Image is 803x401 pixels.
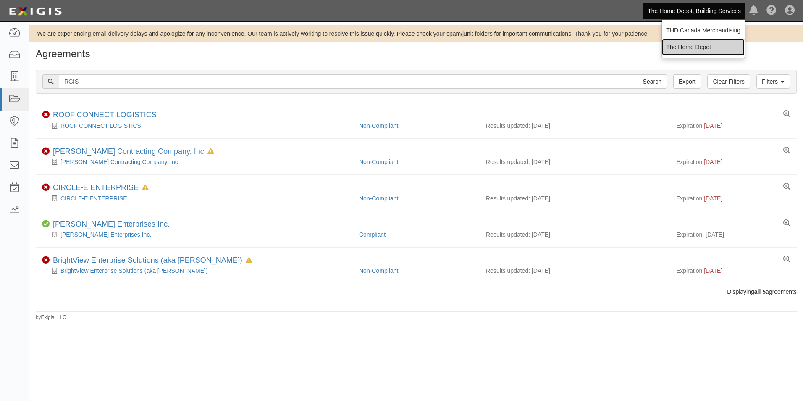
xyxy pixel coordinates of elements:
[359,195,398,202] a: Non-Compliant
[41,314,66,320] a: Exigis, LLC
[36,314,66,321] small: by
[783,256,790,264] a: View results summary
[42,184,50,191] i: Non-Compliant
[486,266,664,275] div: Results updated: [DATE]
[676,230,790,239] div: Expiration: [DATE]
[676,194,790,203] div: Expiration:
[53,256,252,265] div: BrightView Enterprise Solutions (aka Brickman)
[643,3,745,19] a: The Home Depot, Building Services
[359,231,386,238] a: Compliant
[486,194,664,203] div: Results updated: [DATE]
[42,266,353,275] div: BrightView Enterprise Solutions (aka Brickman)
[29,288,803,296] div: Displaying agreements
[754,288,766,295] b: all 5
[783,183,790,191] a: View results summary
[42,230,353,239] div: Hopwood Enterprises Inc.
[42,220,50,228] i: Compliant
[42,194,353,203] div: CIRCLE-E ENTERPRISE
[676,158,790,166] div: Expiration:
[486,230,664,239] div: Results updated: [DATE]
[766,6,777,16] i: Help Center - Complianz
[60,267,208,274] a: BrightView Enterprise Solutions (aka [PERSON_NAME])
[673,74,701,89] a: Export
[486,121,664,130] div: Results updated: [DATE]
[53,111,157,119] a: ROOF CONNECT LOGISTICS
[53,111,157,120] div: ROOF CONNECT LOGISTICS
[53,147,214,156] div: Harrison Contracting Company, Inc
[207,149,214,155] i: In Default since 09/28/2023
[676,121,790,130] div: Expiration:
[60,195,127,202] a: CIRCLE-E ENTERPRISE
[704,122,722,129] span: [DATE]
[53,256,242,264] a: BrightView Enterprise Solutions (aka [PERSON_NAME])
[42,148,50,155] i: Non-Compliant
[59,74,638,89] input: Search
[756,74,790,89] a: Filters
[359,267,398,274] a: Non-Compliant
[707,74,750,89] a: Clear Filters
[60,158,178,165] a: [PERSON_NAME] Contracting Company, Inc
[53,220,170,229] div: Hopwood Enterprises Inc.
[42,121,353,130] div: ROOF CONNECT LOGISTICS
[486,158,664,166] div: Results updated: [DATE]
[783,147,790,155] a: View results summary
[53,183,139,192] a: CIRCLE-E ENTERPRISE
[29,29,803,38] div: We are experiencing email delivery delays and apologize for any inconvenience. Our team is active...
[53,220,170,228] a: [PERSON_NAME] Enterprises Inc.
[704,267,722,274] span: [DATE]
[42,256,50,264] i: Non-Compliant
[662,39,745,55] a: The Home Depot
[142,185,149,191] i: In Default since 09/28/2023
[783,220,790,227] a: View results summary
[6,4,64,19] img: logo-5460c22ac91f19d4615b14bd174203de0afe785f0fc80cf4dbbc73dc1793850b.png
[42,158,353,166] div: Harrison Contracting Company, Inc
[246,258,252,264] i: In Default since 09/28/2023
[704,158,722,165] span: [DATE]
[53,147,204,156] a: [PERSON_NAME] Contracting Company, Inc
[53,183,149,193] div: CIRCLE-E ENTERPRISE
[42,111,50,119] i: Non-Compliant
[638,74,667,89] input: Search
[359,158,398,165] a: Non-Compliant
[60,231,151,238] a: [PERSON_NAME] Enterprises Inc.
[359,122,398,129] a: Non-Compliant
[676,266,790,275] div: Expiration:
[662,22,745,39] a: THD Canada Merchandising
[783,111,790,118] a: View results summary
[704,195,722,202] span: [DATE]
[60,122,141,129] a: ROOF CONNECT LOGISTICS
[36,48,797,59] h1: Agreements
